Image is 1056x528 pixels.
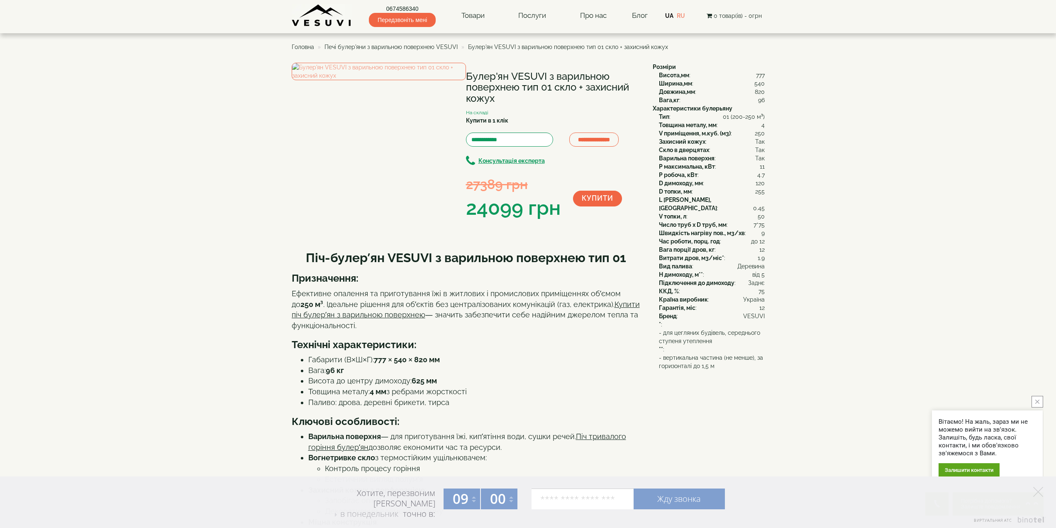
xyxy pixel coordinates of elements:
[756,71,765,79] span: 777
[659,188,692,195] b: D топки, мм
[292,415,400,427] b: Ключові особливості:
[466,116,508,125] label: Купити в 1 клік
[292,63,466,80] img: Булер'ян VESUVI з варильною поверхнею тип 01 скло + захисний кожух
[755,88,765,96] span: 820
[659,279,765,287] div: :
[374,355,440,364] b: 777 × 540 × 820 мм
[466,194,561,222] div: 24099 грн
[324,44,458,50] a: Печі булер'яни з варильною поверхнею VESUVI
[754,79,765,88] span: 540
[743,312,765,320] span: VESUVI
[659,196,765,212] div: :
[292,44,314,50] span: Головна
[632,11,648,20] a: Блог
[308,452,640,484] li: з термостійким ущільнювачем:
[292,4,352,27] img: content
[659,212,765,221] div: :
[370,387,386,396] b: 4 мм
[659,171,765,179] div: :
[300,300,323,309] b: 250 м³
[306,250,626,265] b: Піч-булер’ян VESUVI з варильною поверхнею тип 01
[659,79,765,88] div: :
[737,262,765,270] span: Деревина
[659,172,697,178] b: P робоча, кВт
[308,432,381,441] b: Варильна поверхня
[659,113,765,121] div: :
[758,212,765,221] span: 50
[659,97,679,103] b: Вага,кг
[659,162,765,171] div: :
[659,88,765,96] div: :
[659,329,765,345] span: - для цегляних будівель, середнього ступеня утеплення
[466,175,561,194] div: 27389 грн
[659,270,765,279] div: :
[308,354,640,365] li: Габарити (В×Ш×Г):
[758,254,765,262] span: 1.9
[677,12,685,19] a: RU
[326,366,344,375] b: 96 кг
[659,196,717,211] b: L [PERSON_NAME], [GEOGRAPHIC_DATA]
[752,270,765,279] span: від 5
[308,386,640,397] li: Товщина металу: з ребрами жорсткості
[659,320,765,329] div: :
[659,154,765,162] div: :
[573,191,622,206] button: Купити
[974,518,1012,523] span: Виртуальная АТС
[659,262,765,270] div: :
[453,489,468,508] span: 09
[659,304,765,312] div: :
[723,113,765,121] span: 01 (200-250 м³)
[308,376,640,386] li: Висота до центру димоходу:
[659,113,669,120] b: Тип
[634,489,725,509] a: Жду звонка
[466,110,488,115] small: На складі
[510,6,554,25] a: Послуги
[369,13,436,27] span: Передзвоніть мені
[308,431,640,452] li: — для приготування їжі, кип’ятіння води, сушки речей. дозволяє економити час та ресурси.
[659,71,765,79] div: :
[659,230,745,236] b: Швидкість нагріву пов., м3/хв
[659,221,765,229] div: :
[659,246,715,253] b: Вага порції дров, кг
[748,279,765,287] span: Заднє
[659,179,765,187] div: :
[659,213,686,220] b: V топки, л
[756,179,765,187] span: 120
[659,146,765,154] div: :
[659,255,724,261] b: Витрати дров, м3/міс*
[659,229,765,237] div: :
[659,271,703,278] b: H димоходу, м**
[659,263,692,270] b: Вид палива
[755,154,765,162] span: Так
[478,157,545,164] b: Консультація експерта
[659,287,765,295] div: :
[659,296,708,303] b: Країна виробник
[659,121,765,129] div: :
[757,171,765,179] span: 4.7
[758,96,765,104] span: 96
[308,397,640,408] li: Паливо: дрова, деревні брикети, тирса
[761,229,765,237] span: 9
[659,254,765,262] div: :
[755,146,765,154] span: Так
[969,517,1046,528] a: Виртуальная АТС
[659,187,765,196] div: :
[659,221,727,228] b: Число труб x D труб, мм
[704,11,764,20] button: 0 товар(ів) - 0грн
[758,287,765,295] span: 75
[659,80,692,87] b: Ширина,мм
[292,288,640,331] p: Ефективне опалення та приготування їжі в житлових і промислових приміщеннях об’ємом до . Ідеальне...
[659,288,679,295] b: ККД, %
[325,474,640,485] li: Естетичний вигляд полум’я
[659,280,734,286] b: Підключення до димоходу
[308,453,375,462] b: Вогнетривке скло
[659,313,677,319] b: Бренд
[1032,396,1043,408] button: close button
[659,246,765,254] div: :
[659,163,715,170] b: P максимальна, кВт
[939,463,1000,477] div: Залишити контакти
[340,508,398,519] span: в понедельник
[466,71,640,104] h1: Булер'ян VESUVI з варильною поверхнею тип 01 скло + захисний кожух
